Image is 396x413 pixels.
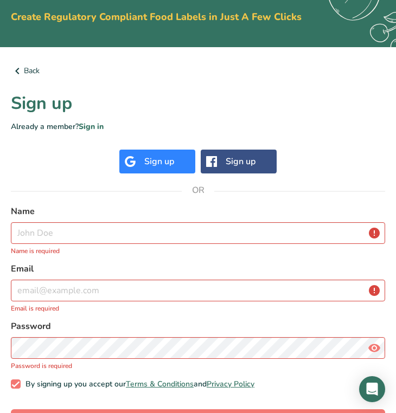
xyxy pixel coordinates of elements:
[21,379,255,389] span: By signing up you accept our and
[11,222,385,244] input: John Doe
[11,361,385,371] p: Password is required
[126,379,194,389] a: Terms & Conditions
[359,376,385,402] div: Open Intercom Messenger
[182,174,214,206] span: OR
[144,155,174,168] div: Sign up
[11,304,385,313] p: Email is required
[11,205,385,218] label: Name
[11,91,385,117] h1: Sign up
[11,262,385,275] label: Email
[226,155,256,168] div: Sign up
[11,246,385,256] p: Name is required
[11,280,385,301] input: email@example.com
[79,121,104,132] a: Sign in
[11,320,385,333] label: Password
[207,379,254,389] a: Privacy Policy
[11,64,385,78] a: Back
[11,121,385,132] p: Already a member?
[11,10,302,23] span: Create Regulatory Compliant Food Labels in Just A Few Clicks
